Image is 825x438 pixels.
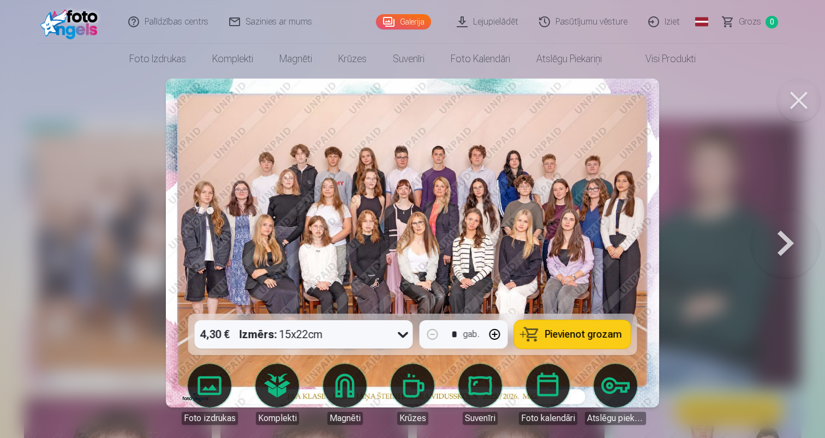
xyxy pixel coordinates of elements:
span: Pievienot grozam [545,329,622,339]
a: Atslēgu piekariņi [523,44,615,74]
div: 4,30 € [195,320,235,349]
img: /fa1 [40,4,103,39]
div: Magnēti [327,412,363,425]
a: Foto kalendāri [438,44,523,74]
a: Suvenīri [450,364,511,425]
strong: Izmērs : [240,327,277,342]
a: Komplekti [247,364,308,425]
a: Atslēgu piekariņi [585,364,646,425]
a: Magnēti [314,364,375,425]
a: Komplekti [199,44,266,74]
a: Foto izdrukas [116,44,199,74]
div: Komplekti [256,412,299,425]
a: Suvenīri [380,44,438,74]
a: Krūzes [325,44,380,74]
a: Magnēti [266,44,325,74]
a: Krūzes [382,364,443,425]
div: Atslēgu piekariņi [585,412,646,425]
div: gab. [463,328,480,341]
button: Pievienot grozam [515,320,631,349]
div: Foto izdrukas [182,412,238,425]
div: Suvenīri [463,412,498,425]
a: Visi produkti [615,44,709,74]
div: 15x22cm [240,320,323,349]
a: Foto kalendāri [517,364,578,425]
div: Krūzes [397,412,428,425]
span: 0 [766,16,778,28]
a: Foto izdrukas [179,364,240,425]
span: Grozs [739,15,761,28]
div: Foto kalendāri [519,412,577,425]
a: Galerija [376,14,431,29]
